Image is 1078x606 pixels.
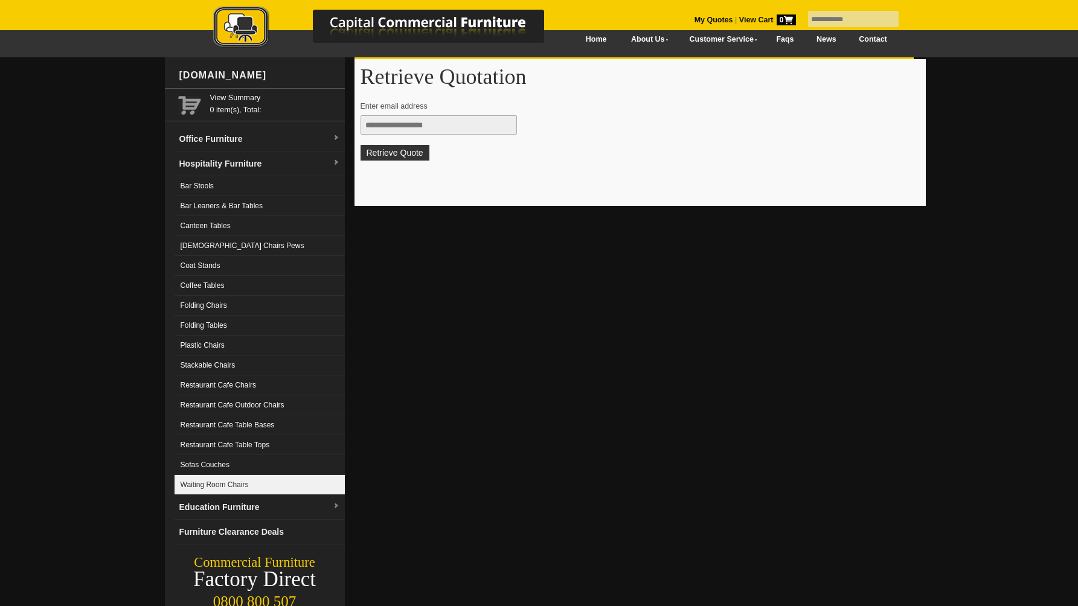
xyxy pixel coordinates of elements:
[737,16,795,24] a: View Cart0
[175,216,345,236] a: Canteen Tables
[175,276,345,296] a: Coffee Tables
[175,520,345,544] a: Furniture Clearance Deals
[805,26,847,53] a: News
[175,415,345,435] a: Restaurant Cafe Table Bases
[618,26,676,53] a: About Us
[175,196,345,216] a: Bar Leaners & Bar Tables
[180,6,603,50] img: Capital Commercial Furniture Logo
[361,145,429,161] button: Retrieve Quote
[175,395,345,415] a: Restaurant Cafe Outdoor Chairs
[175,475,345,495] a: Waiting Room Chairs
[175,356,345,375] a: Stackable Chairs
[175,256,345,276] a: Coat Stands
[175,296,345,316] a: Folding Chairs
[175,495,345,520] a: Education Furnituredropdown
[333,135,340,142] img: dropdown
[361,65,920,88] h1: Retrieve Quotation
[333,503,340,510] img: dropdown
[361,100,908,112] p: Enter email address
[777,14,796,25] span: 0
[676,26,765,53] a: Customer Service
[210,92,340,104] a: View Summary
[739,16,796,24] strong: View Cart
[333,159,340,167] img: dropdown
[165,554,345,571] div: Commercial Furniture
[765,26,806,53] a: Faqs
[175,127,345,151] a: Office Furnituredropdown
[847,26,898,53] a: Contact
[175,316,345,336] a: Folding Tables
[180,6,603,54] a: Capital Commercial Furniture Logo
[175,57,345,94] div: [DOMAIN_NAME]
[175,455,345,475] a: Sofas Couches
[210,92,340,114] span: 0 item(s), Total:
[695,16,733,24] a: My Quotes
[175,236,345,256] a: [DEMOGRAPHIC_DATA] Chairs Pews
[175,151,345,176] a: Hospitality Furnituredropdown
[175,435,345,455] a: Restaurant Cafe Table Tops
[165,571,345,588] div: Factory Direct
[175,375,345,395] a: Restaurant Cafe Chairs
[175,176,345,196] a: Bar Stools
[175,336,345,356] a: Plastic Chairs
